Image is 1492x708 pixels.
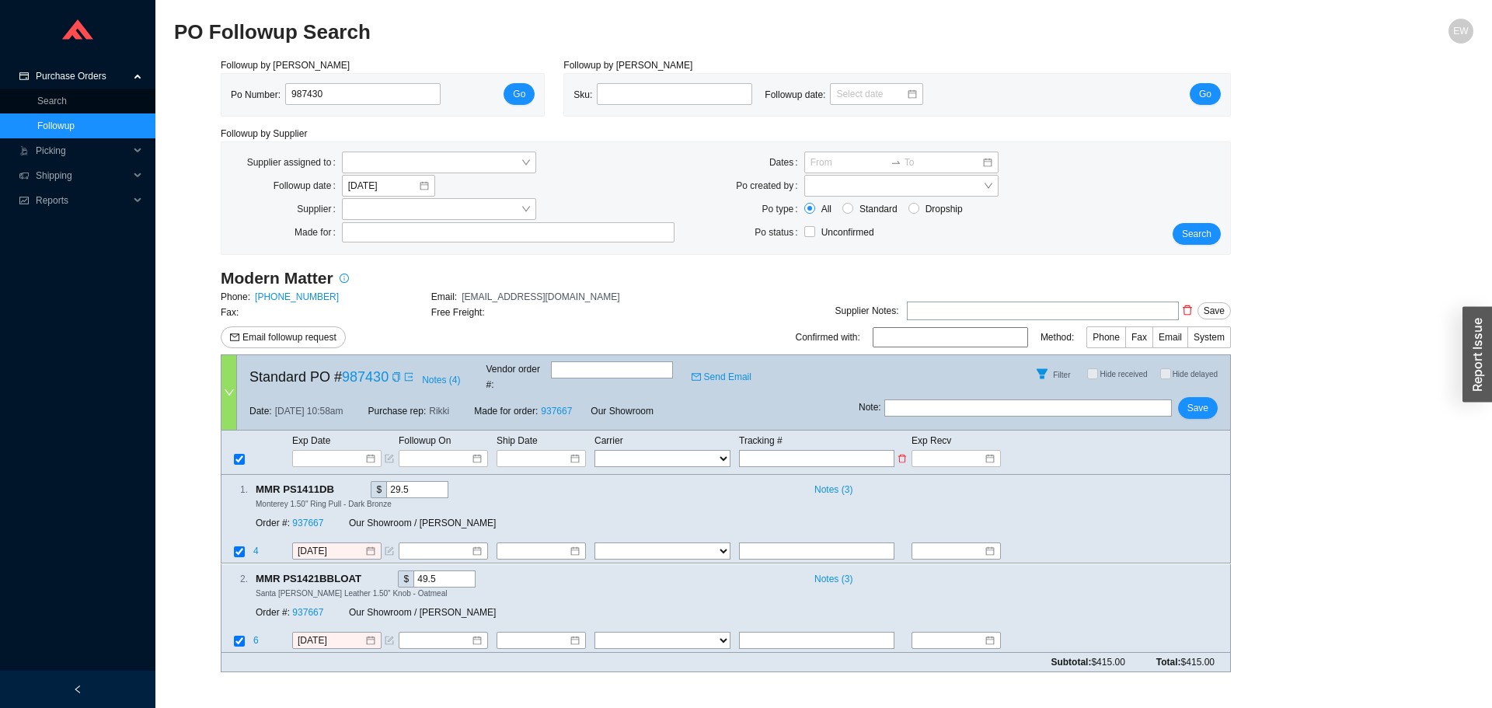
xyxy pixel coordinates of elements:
[1159,332,1182,343] span: Email
[755,221,804,243] label: Po status:
[292,435,330,446] span: Exp Date
[692,372,701,382] span: mail
[821,227,874,238] span: Unconfirmed
[836,86,906,102] input: Select date
[292,518,323,529] a: 937667
[1051,654,1124,670] span: Subtotal:
[221,291,250,302] span: Phone:
[541,406,572,417] a: 937667
[348,178,418,194] input: 9/17/2025
[174,19,1149,46] h2: PO Followup Search
[796,326,1231,348] div: Confirmed with: Method:
[513,86,525,102] span: Go
[1173,370,1218,378] span: Hide delayed
[385,547,394,556] span: form
[912,435,951,446] span: Exp Recv
[1131,332,1147,343] span: Fax
[274,175,342,197] label: Followup date:
[1187,400,1208,416] span: Save
[692,369,751,385] a: mailSend Email
[221,128,307,139] span: Followup by Supplier
[898,454,907,463] span: delete
[853,201,904,217] span: Standard
[255,291,339,302] a: [PHONE_NUMBER]
[1087,368,1098,379] input: Hide received
[404,372,413,382] span: export
[1204,303,1225,319] span: Save
[256,589,447,598] span: Santa [PERSON_NAME] Leather 1.50" Knob - Oatmeal
[297,198,341,220] label: Supplier:
[256,518,290,529] span: Order #:
[256,481,347,498] span: MMR PS1411DB
[814,571,852,587] span: Notes ( 3 )
[807,570,853,581] button: Notes (3)
[368,403,427,419] span: Purchase rep:
[1194,332,1225,343] span: System
[295,221,342,243] label: Made for:
[221,571,248,587] div: 2 .
[349,518,496,529] span: Our Showroom / [PERSON_NAME]
[349,607,496,618] span: Our Showroom / [PERSON_NAME]
[1160,368,1171,379] input: Hide delayed
[342,369,389,385] a: 987430
[275,403,343,419] span: [DATE] 10:58am
[253,546,261,557] span: 4
[1181,657,1215,668] span: $415.00
[392,369,401,385] div: Copy
[36,138,129,163] span: Picking
[1180,305,1195,316] span: delete
[399,435,451,446] span: Followup On
[573,83,936,106] div: Sku: Followup date:
[1199,86,1211,102] span: Go
[221,326,346,348] button: mailEmail followup request
[891,157,901,168] span: swap-right
[1100,370,1147,378] span: Hide received
[736,175,804,197] label: Po created by:
[1182,226,1211,242] span: Search
[231,83,453,106] div: Po Number:
[249,365,389,389] span: Standard PO #
[73,685,82,694] span: left
[221,482,248,497] div: 1 .
[221,267,333,289] h3: Modern Matter
[1173,223,1221,245] button: Search
[242,330,336,345] span: Email followup request
[1178,397,1218,419] button: Save
[1093,332,1120,343] span: Phone
[19,196,30,205] span: fund
[486,361,548,392] span: Vendor order # :
[337,481,347,498] div: Copy
[835,303,899,319] div: Supplier Notes:
[247,152,342,173] label: Supplier assigned to
[385,454,394,463] span: form
[769,152,804,173] label: Dates:
[1197,302,1231,319] button: Save
[37,120,75,131] a: Followup
[462,291,619,302] span: [EMAIL_ADDRESS][DOMAIN_NAME]
[431,291,457,302] span: Email:
[385,636,394,645] span: form
[1179,299,1196,321] button: delete
[256,570,375,588] span: MMR PS1421BBLOAT
[1053,371,1070,379] span: Filter
[371,481,386,498] div: $
[292,607,323,618] a: 937667
[431,307,485,318] span: Free Freight:
[474,406,538,417] span: Made for order:
[807,481,853,492] button: Notes (3)
[762,198,804,220] label: Po type:
[36,188,129,213] span: Reports
[594,435,623,446] span: Carrier
[591,403,654,419] span: Our Showroom
[224,387,235,398] span: down
[1190,83,1221,105] button: Go
[1030,361,1055,386] button: Filter
[1156,654,1215,670] span: Total:
[333,267,355,289] button: info-circle
[429,403,449,419] span: Rikki
[815,201,838,217] span: All
[364,570,375,588] div: Copy
[810,155,887,170] input: From
[392,372,401,382] span: copy
[1030,368,1054,380] span: filter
